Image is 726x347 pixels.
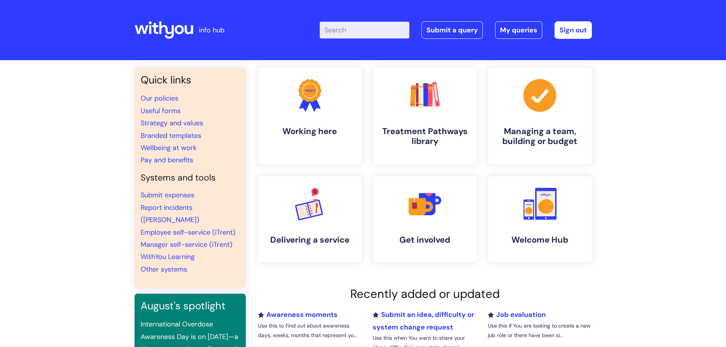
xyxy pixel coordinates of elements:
[141,143,197,152] a: Wellbeing at work
[141,106,181,115] a: Useful forms
[495,21,542,39] a: My queries
[264,235,356,245] h4: Delivering a service
[141,300,240,312] h3: August's spotlight
[494,126,586,147] h4: Managing a team, building or budget
[494,235,586,245] h4: Welcome Hub
[141,240,232,249] a: Manager self-service (iTrent)
[141,94,178,103] a: Our policies
[488,68,592,164] a: Managing a team, building or budget
[141,74,240,86] h3: Quick links
[488,321,591,340] p: Use this if You are looking to create a new job role or there have been si...
[199,24,224,36] p: info hub
[320,22,409,38] input: Search
[141,203,199,224] a: Report incidents ([PERSON_NAME])
[258,321,362,340] p: Use this to Find out about awareness days, weeks, months that represent yo...
[258,287,592,301] h2: Recently added or updated
[379,235,471,245] h4: Get involved
[320,21,592,39] div: | -
[141,118,203,128] a: Strategy and values
[258,68,362,164] a: Working here
[141,252,195,261] a: WithYou Learning
[421,21,483,39] a: Submit a query
[141,173,240,183] h4: Systems and tools
[141,228,236,237] a: Employee self-service (iTrent)
[141,131,201,140] a: Branded templates
[258,310,338,319] a: Awareness moments
[373,176,477,262] a: Get involved
[488,176,592,262] a: Welcome Hub
[373,68,477,164] a: Treatment Pathways library
[141,265,187,274] a: Other systems
[264,126,356,136] h4: Working here
[379,126,471,147] h4: Treatment Pathways library
[488,310,546,319] a: Job evaluation
[258,176,362,262] a: Delivering a service
[555,21,592,39] a: Sign out
[141,190,194,200] a: Submit expenses
[141,155,193,165] a: Pay and benefits
[373,310,474,331] a: Submit an idea, difficulty or system change request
